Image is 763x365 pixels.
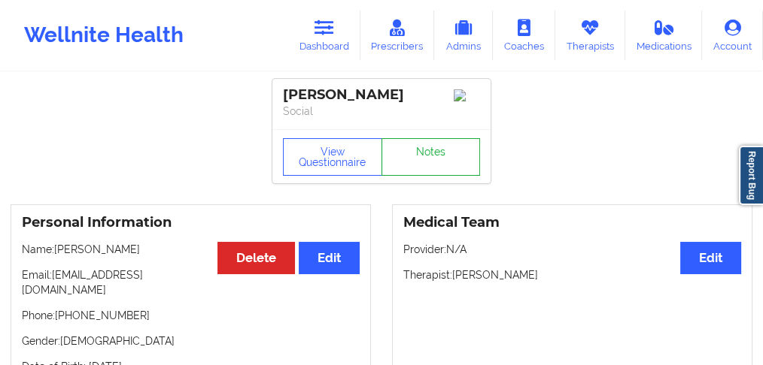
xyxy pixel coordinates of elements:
[22,242,360,257] p: Name: [PERSON_NAME]
[288,11,360,60] a: Dashboard
[22,214,360,231] h3: Personal Information
[555,11,625,60] a: Therapists
[22,267,360,297] p: Email: [EMAIL_ADDRESS][DOMAIN_NAME]
[403,242,741,257] p: Provider: N/A
[434,11,493,60] a: Admins
[381,138,481,176] a: Notes
[283,138,382,176] button: View Questionnaire
[360,11,435,60] a: Prescribers
[625,11,703,60] a: Medications
[217,242,295,274] button: Delete
[299,242,360,274] button: Edit
[739,146,763,205] a: Report Bug
[283,86,480,104] div: [PERSON_NAME]
[702,11,763,60] a: Account
[403,214,741,231] h3: Medical Team
[680,242,741,274] button: Edit
[22,333,360,348] p: Gender: [DEMOGRAPHIC_DATA]
[454,89,480,101] img: Image%2Fplaceholer-image.png
[283,104,480,119] p: Social
[22,308,360,323] p: Phone: [PHONE_NUMBER]
[493,11,555,60] a: Coaches
[403,267,741,282] p: Therapist: [PERSON_NAME]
